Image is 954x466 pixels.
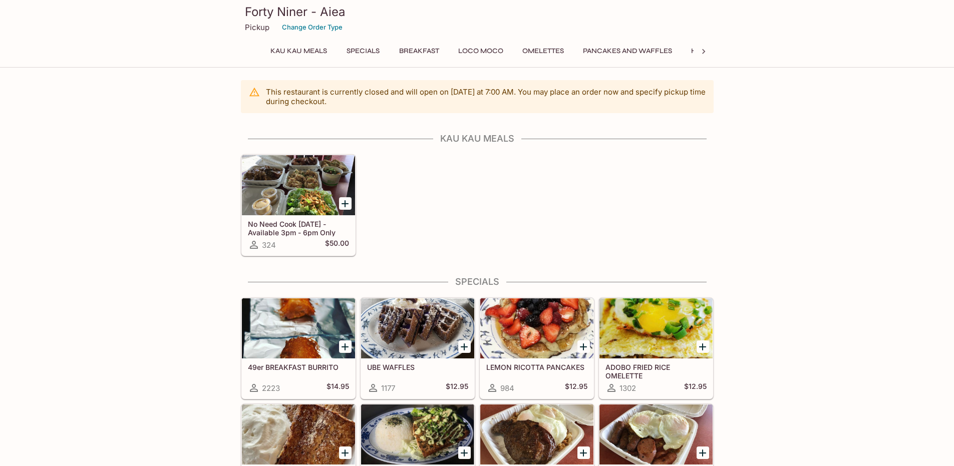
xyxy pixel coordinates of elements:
h5: UBE WAFFLES [367,363,468,371]
a: ADOBO FRIED RICE OMELETTE1302$12.95 [599,298,713,399]
button: Add TARO SWEETBREAD FRENCH TOAST [339,446,352,459]
span: 324 [262,240,276,250]
div: 49er BREAKFAST BURRITO [242,298,355,358]
button: Omelettes [517,44,569,58]
h5: 49er BREAKFAST BURRITO [248,363,349,371]
button: Add ADOBO FRIED RICE OMELETTE [697,340,709,353]
a: LEMON RICOTTA PANCAKES984$12.95 [480,298,594,399]
span: 984 [500,383,514,393]
div: PANIOLO BREAKFAST [480,404,593,464]
div: TARO SWEETBREAD FRENCH TOAST [242,404,355,464]
h5: LEMON RICOTTA PANCAKES [486,363,587,371]
button: Add 49er BREAKFAST BURRITO [339,340,352,353]
h5: No Need Cook [DATE] - Available 3pm - 6pm Only [248,220,349,236]
a: UBE WAFFLES1177$12.95 [361,298,475,399]
button: Pancakes and Waffles [577,44,678,58]
h5: $50.00 [325,239,349,251]
h4: Specials [241,276,714,287]
button: Kau Kau Meals [265,44,333,58]
a: 49er BREAKFAST BURRITO2223$14.95 [241,298,356,399]
button: Add UBE WAFFLES [458,340,471,353]
h5: $14.95 [327,382,349,394]
div: UBE WAFFLES [361,298,474,358]
div: FRESH FURIKAKE SALMON [361,404,474,464]
div: No Need Cook Today - Available 3pm - 6pm Only [242,155,355,215]
span: 1177 [381,383,395,393]
p: This restaurant is currently closed and will open on [DATE] at 7:00 AM . You may place an order n... [266,87,706,106]
button: Add No Need Cook Today - Available 3pm - 6pm Only [339,197,352,210]
h5: ADOBO FRIED RICE OMELETTE [605,363,707,379]
button: Breakfast [394,44,445,58]
h5: $12.95 [446,382,468,394]
button: Specials [341,44,386,58]
div: LEMON RICOTTA PANCAKES [480,298,593,358]
a: No Need Cook [DATE] - Available 3pm - 6pm Only324$50.00 [241,155,356,256]
div: THE BIG BOY BREAKFAST [599,404,713,464]
button: Hawaiian Style French Toast [686,44,809,58]
button: Add PANIOLO BREAKFAST [577,446,590,459]
button: Change Order Type [277,20,347,35]
h5: $12.95 [684,382,707,394]
span: 2223 [262,383,280,393]
button: Loco Moco [453,44,509,58]
button: Add FRESH FURIKAKE SALMON [458,446,471,459]
button: Add THE BIG BOY BREAKFAST [697,446,709,459]
h4: Kau Kau Meals [241,133,714,144]
h3: Forty Niner - Aiea [245,4,710,20]
h5: $12.95 [565,382,587,394]
div: ADOBO FRIED RICE OMELETTE [599,298,713,358]
p: Pickup [245,23,269,32]
button: Add LEMON RICOTTA PANCAKES [577,340,590,353]
span: 1302 [619,383,636,393]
